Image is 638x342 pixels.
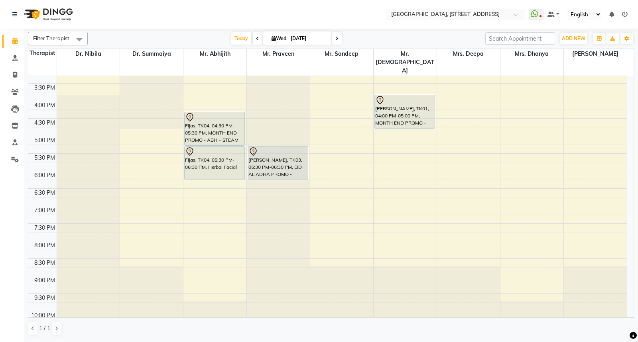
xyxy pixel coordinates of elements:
[270,35,288,41] span: Wed
[183,49,246,59] span: Mr. Abhijith
[185,147,244,180] div: Fijas, TK04, 05:30 PM-06:30 PM, Herbal Facial
[33,224,57,232] div: 7:30 PM
[33,294,57,302] div: 9:30 PM
[374,49,437,76] span: Mr. [DEMOGRAPHIC_DATA]
[39,324,50,332] span: 1 / 1
[33,84,57,92] div: 3:30 PM
[33,154,57,162] div: 5:30 PM
[310,49,373,59] span: Mr. Sandeep
[33,119,57,127] div: 4:30 PM
[33,259,57,267] div: 8:30 PM
[33,136,57,145] div: 5:00 PM
[288,33,328,45] input: 2025-09-03
[20,3,75,25] img: logo
[33,171,57,180] div: 6:00 PM
[28,49,57,57] div: Therapist
[485,32,555,45] input: Search Appointment
[247,49,310,59] span: Mr. Praveen
[564,49,627,59] span: [PERSON_NAME]
[33,189,57,197] div: 6:30 PM
[375,95,435,128] div: [PERSON_NAME], TK01, 04:00 PM-05:00 PM, MONTH END PROMO - ABH + STEAM (60Min)
[57,49,120,59] span: Dr. Nibila
[33,35,69,41] span: Filter Therapist
[231,32,251,45] span: Today
[437,49,500,59] span: Mrs. Deepa
[33,206,57,215] div: 7:00 PM
[33,241,57,250] div: 8:00 PM
[500,49,563,59] span: Mrs. Dhanya
[248,147,308,180] div: [PERSON_NAME], TK03, 05:30 PM-06:30 PM, EID AL ADHA PROMO - FACIAL 60Min
[562,35,585,41] span: ADD NEW
[33,101,57,109] div: 4:00 PM
[560,33,587,44] button: ADD NEW
[33,276,57,285] div: 9:00 PM
[120,49,183,59] span: Dr. Summaiya
[185,112,244,145] div: Fijas, TK04, 04:30 PM-05:30 PM, MONTH END PROMO - ABH + STEAM (60Min)
[30,311,57,320] div: 10:00 PM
